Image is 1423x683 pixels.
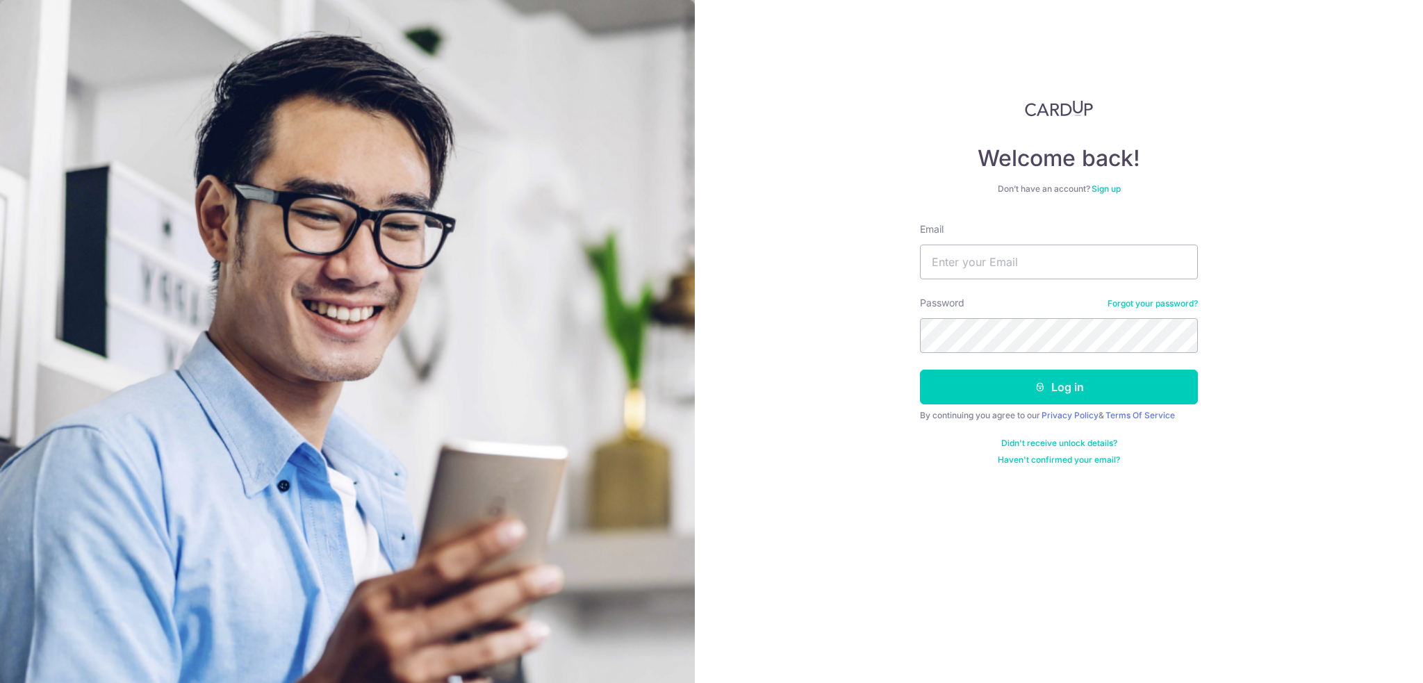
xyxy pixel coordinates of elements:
[920,410,1198,421] div: By continuing you agree to our &
[920,222,944,236] label: Email
[1001,438,1117,449] a: Didn't receive unlock details?
[1092,183,1121,194] a: Sign up
[1105,410,1175,420] a: Terms Of Service
[1042,410,1099,420] a: Privacy Policy
[920,296,964,310] label: Password
[920,183,1198,195] div: Don’t have an account?
[920,145,1198,172] h4: Welcome back!
[1025,100,1093,117] img: CardUp Logo
[920,245,1198,279] input: Enter your Email
[998,454,1120,466] a: Haven't confirmed your email?
[920,370,1198,404] button: Log in
[1108,298,1198,309] a: Forgot your password?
